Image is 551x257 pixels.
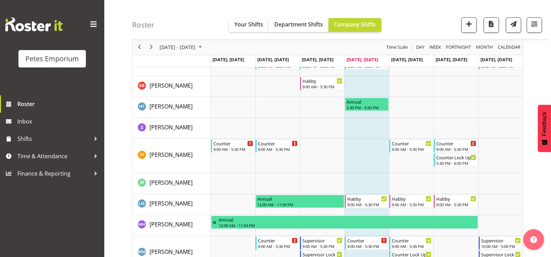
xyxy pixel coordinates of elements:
[345,98,389,111] div: Helena Tomlin"s event - Annual Begin From Thursday, September 18, 2025 at 2:30:00 PM GMT+12:00 En...
[219,223,476,228] div: 12:00 AM - 11:59 PM
[479,236,522,250] div: Mandy Mosley"s event - Supervisor Begin From Sunday, September 21, 2025 at 10:00:00 AM GMT+12:00 ...
[475,43,494,52] span: Month
[132,21,154,29] h4: Roster
[17,168,90,179] span: Finance & Reporting
[302,56,333,63] span: [DATE], [DATE]
[258,146,298,152] div: 9:00 AM - 5:30 PM
[149,123,193,131] a: [PERSON_NAME]
[541,112,548,136] span: Feedback
[392,243,431,249] div: 9:00 AM - 5:30 PM
[329,18,381,32] button: Company Shifts
[258,243,298,249] div: 9:00 AM - 5:30 PM
[234,21,263,28] span: Your Shifts
[212,56,244,63] span: [DATE], [DATE]
[445,43,472,52] button: Fortnight
[538,105,551,152] button: Feedback - Show survey
[391,56,423,63] span: [DATE], [DATE]
[257,195,342,202] div: Annual
[436,202,476,207] div: 9:00 AM - 5:30 PM
[481,243,521,249] div: 10:00 AM - 5:00 PM
[302,77,342,84] div: Habby
[149,199,193,208] a: [PERSON_NAME]
[347,105,387,110] div: 2:30 PM - 4:30 PM
[258,237,298,244] div: Counter
[256,236,299,250] div: Mandy Mosley"s event - Counter Begin From Tuesday, September 16, 2025 at 9:00:00 AM GMT+12:00 End...
[436,140,476,147] div: Counter
[149,103,193,110] span: [PERSON_NAME]
[436,56,467,63] span: [DATE], [DATE]
[434,153,478,167] div: Jeseryl Armstrong"s event - Counter Lock Up Begin From Saturday, September 20, 2025 at 5:30:00 PM...
[257,202,342,207] div: 12:00 AM - 11:59 PM
[386,43,408,52] span: Time Scale
[149,248,193,256] a: [PERSON_NAME]
[480,56,512,63] span: [DATE], [DATE]
[17,99,101,109] span: Roster
[149,81,193,90] a: [PERSON_NAME]
[258,140,298,147] div: Counter
[481,237,521,244] div: Supervisor
[475,43,494,52] button: Timeline Month
[302,243,342,249] div: 9:00 AM - 5:30 PM
[484,17,499,33] button: Download a PDF of the roster according to the set date range.
[17,116,101,127] span: Inbox
[149,178,193,187] a: [PERSON_NAME]
[334,21,376,28] span: Company Shifts
[445,43,472,52] span: Fortnight
[302,237,342,244] div: Supervisor
[436,146,476,152] div: 9:00 AM - 5:30 PM
[461,17,477,33] button: Add a new shift
[392,195,431,202] div: Habby
[527,17,542,33] button: Filter Shifts
[133,40,145,55] div: previous period
[219,216,476,223] div: Annual
[132,97,211,118] td: Helena Tomlin resource
[392,140,431,147] div: Counter
[347,243,387,249] div: 9:00 AM - 5:30 PM
[213,146,253,152] div: 9:00 AM - 5:30 PM
[132,194,211,215] td: Lianne Morete resource
[392,146,431,152] div: 9:00 AM - 5:30 PM
[211,139,255,153] div: Jeseryl Armstrong"s event - Counter Begin From Monday, September 15, 2025 at 9:00:00 AM GMT+12:00...
[132,139,211,173] td: Jeseryl Armstrong resource
[256,139,299,153] div: Jeseryl Armstrong"s event - Counter Begin From Tuesday, September 16, 2025 at 9:00:00 AM GMT+12:0...
[530,236,537,243] img: help-xxl-2.png
[434,195,478,208] div: Lianne Morete"s event - Habby Begin From Saturday, September 20, 2025 at 9:00:00 AM GMT+12:00 End...
[300,236,344,250] div: Mandy Mosley"s event - Supervisor Begin From Wednesday, September 17, 2025 at 9:00:00 AM GMT+12:0...
[149,102,193,111] a: [PERSON_NAME]
[147,43,156,52] button: Next
[415,43,425,52] span: Day
[149,200,193,207] span: [PERSON_NAME]
[17,134,90,144] span: Shifts
[135,43,144,52] button: Previous
[149,179,193,186] span: [PERSON_NAME]
[213,140,253,147] div: Counter
[257,56,289,63] span: [DATE], [DATE]
[429,43,442,52] span: Week
[229,18,269,32] button: Your Shifts
[302,84,342,89] div: 9:00 AM - 5:30 PM
[506,17,521,33] button: Send a list of all shifts for the selected filtered period to all rostered employees.
[345,236,389,250] div: Mandy Mosley"s event - Counter Begin From Thursday, September 18, 2025 at 9:00:00 AM GMT+12:00 En...
[389,195,433,208] div: Lianne Morete"s event - Habby Begin From Friday, September 19, 2025 at 9:00:00 AM GMT+12:00 Ends ...
[434,139,478,153] div: Jeseryl Armstrong"s event - Counter Begin From Saturday, September 20, 2025 at 9:00:00 AM GMT+12:...
[132,118,211,139] td: Janelle Jonkers resource
[149,220,193,228] a: [PERSON_NAME]
[347,237,387,244] div: Counter
[149,151,193,159] a: [PERSON_NAME]
[347,98,387,105] div: Annual
[132,173,211,194] td: Jodine Bunn resource
[389,236,433,250] div: Mandy Mosley"s event - Counter Begin From Friday, September 19, 2025 at 9:00:00 AM GMT+12:00 Ends...
[392,237,431,244] div: Counter
[5,17,63,31] img: Rosterit website logo
[389,139,433,153] div: Jeseryl Armstrong"s event - Counter Begin From Friday, September 19, 2025 at 9:00:00 AM GMT+12:00...
[159,43,196,52] span: [DATE] - [DATE]
[17,151,90,161] span: Time & Attendance
[157,40,206,55] div: September 15 - 21, 2025
[347,202,387,207] div: 9:00 AM - 5:30 PM
[347,56,378,63] span: [DATE], [DATE]
[149,82,193,89] span: [PERSON_NAME]
[159,43,205,52] button: September 2025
